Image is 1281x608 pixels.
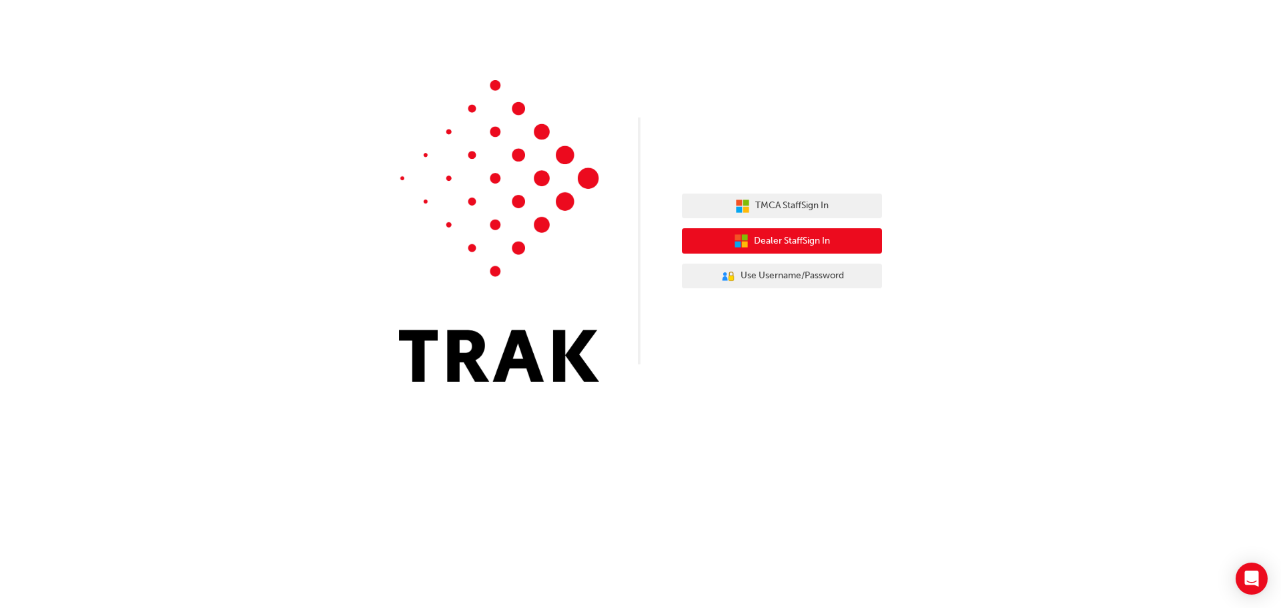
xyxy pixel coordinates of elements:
[682,194,882,219] button: TMCA StaffSign In
[754,234,830,249] span: Dealer Staff Sign In
[741,268,844,284] span: Use Username/Password
[755,198,829,214] span: TMCA Staff Sign In
[399,80,599,382] img: Trak
[682,228,882,254] button: Dealer StaffSign In
[1236,563,1268,595] div: Open Intercom Messenger
[682,264,882,289] button: Use Username/Password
